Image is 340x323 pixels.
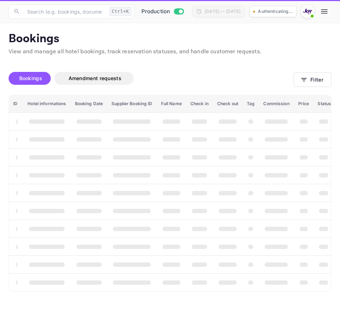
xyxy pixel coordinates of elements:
span: Bookings [19,75,42,81]
div: [DATE] — [DATE] [205,8,240,15]
th: Check in [186,95,213,113]
th: Status [313,95,335,113]
th: ID [9,95,23,113]
th: Hotel informations [23,95,70,113]
img: With Joy [302,6,313,17]
input: Search (e.g. bookings, documentation) [23,4,106,19]
button: Filter [294,72,331,87]
th: Supplier Booking ID [107,95,156,113]
p: Bookings [9,32,331,46]
div: Switch to Sandbox mode [139,8,187,16]
p: Authenticating... [258,8,293,15]
th: Check out [213,95,242,113]
th: Price [294,95,314,113]
p: View and manage all hotel bookings, track reservation statuses, and handle customer requests. [9,48,331,56]
th: Commission [259,95,294,113]
th: Tag [242,95,259,113]
span: Amendment requests [69,75,121,81]
th: Full Name [157,95,186,113]
table: booking table [9,95,335,291]
div: account-settings tabs [9,72,294,85]
span: Production [141,8,170,16]
th: Booking Date [71,95,107,113]
div: Ctrl+K [109,7,131,16]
